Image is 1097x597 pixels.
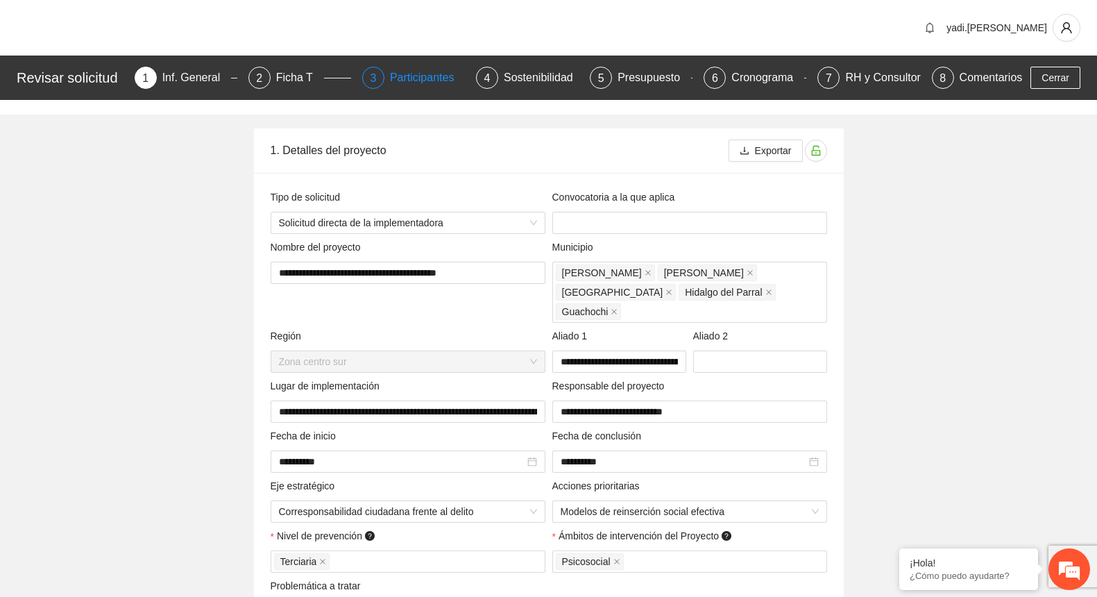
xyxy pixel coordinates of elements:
[142,72,148,84] span: 1
[932,67,1023,89] div: 8Comentarios
[552,328,611,345] span: Aliado 1
[740,146,749,157] span: download
[72,71,233,89] div: Chatee con nosotros ahora
[562,554,611,569] span: Psicosocial
[712,72,718,84] span: 6
[1030,67,1080,89] button: Cerrar
[731,67,804,89] div: Cronograma
[365,531,375,541] span: question-circle
[17,67,126,89] div: Revisar solicitud
[665,289,672,296] span: close
[806,145,826,156] span: unlock
[552,478,663,495] span: Acciones prioritarias
[1053,14,1080,42] button: user
[271,131,729,170] div: 1. Detalles del proyecto
[919,22,940,33] span: bell
[271,239,384,256] span: Nombre del proyecto
[552,428,665,445] span: Fecha de conclusión
[279,212,537,233] span: Solicitud directa de la implementadora
[556,264,655,281] span: Cuauhtémoc
[611,308,618,315] span: close
[274,553,330,570] span: Terciaria
[613,558,620,565] span: close
[729,140,803,162] button: downloadExportar
[590,67,692,89] div: 5Presupuesto
[645,269,652,276] span: close
[276,67,324,89] div: Ficha T
[279,501,537,522] span: Corresponsabilidad ciudadana frente al delito
[80,185,192,326] span: Estamos en línea.
[248,67,351,89] div: 2Ficha T
[277,528,396,545] span: Nivel de prevención
[946,22,1047,33] span: yadi.[PERSON_NAME]
[319,558,326,565] span: close
[562,304,609,319] span: Guachochi
[256,72,262,84] span: 2
[1053,22,1080,34] span: user
[484,72,491,84] span: 4
[910,571,1028,581] p: ¿Cómo puedo ayudarte?
[693,328,751,345] span: Aliado 2
[552,190,698,206] span: Convocatoria a la que aplica
[817,67,920,89] div: 7RH y Consultores
[679,284,775,301] span: Hidalgo del Parral
[162,67,232,89] div: Inf. General
[135,67,237,89] div: 1Inf. General
[826,72,832,84] span: 7
[618,67,691,89] div: Presupuesto
[271,190,364,206] span: Tipo de solicitud
[1041,70,1069,85] span: Cerrar
[370,72,376,84] span: 3
[280,554,317,569] span: Terciaria
[556,553,624,570] span: Psicosocial
[556,303,622,320] span: Guachochi
[390,67,466,89] div: Participantes
[556,284,677,301] span: Chihuahua
[704,67,806,89] div: 6Cronograma
[562,285,663,300] span: [GEOGRAPHIC_DATA]
[271,578,384,595] span: Problemática a tratar
[552,378,688,395] span: Responsable del proyecto
[960,67,1023,89] div: Comentarios
[476,67,579,89] div: 4Sostenibilidad
[279,351,537,372] span: Zona centro sur
[504,67,584,89] div: Sostenibilidad
[228,7,261,40] div: Minimizar ventana de chat en vivo
[271,328,325,345] span: Región
[685,285,762,300] span: Hidalgo del Parral
[722,531,731,541] span: question-circle
[755,143,792,158] span: Exportar
[919,17,941,39] button: bell
[910,557,1028,569] div: ¡Hola!
[805,140,827,162] button: unlock
[552,239,617,256] span: Municipio
[7,379,264,428] textarea: Escriba su mensaje y pulse “Intro”
[845,67,943,89] div: RH y Consultores
[562,265,642,280] span: [PERSON_NAME]
[362,67,465,89] div: 3Participantes
[271,478,358,495] span: Eje estratégico
[271,378,403,395] span: Lugar de implementación
[271,428,359,445] span: Fecha de inicio
[559,528,752,545] span: Ámbitos de intervención del Proyecto
[939,72,946,84] span: 8
[658,264,757,281] span: Aquiles Serdán
[765,289,772,296] span: close
[747,269,754,276] span: close
[664,265,744,280] span: [PERSON_NAME]
[598,72,604,84] span: 5
[561,501,819,522] span: Modelos de reinserción social efectiva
